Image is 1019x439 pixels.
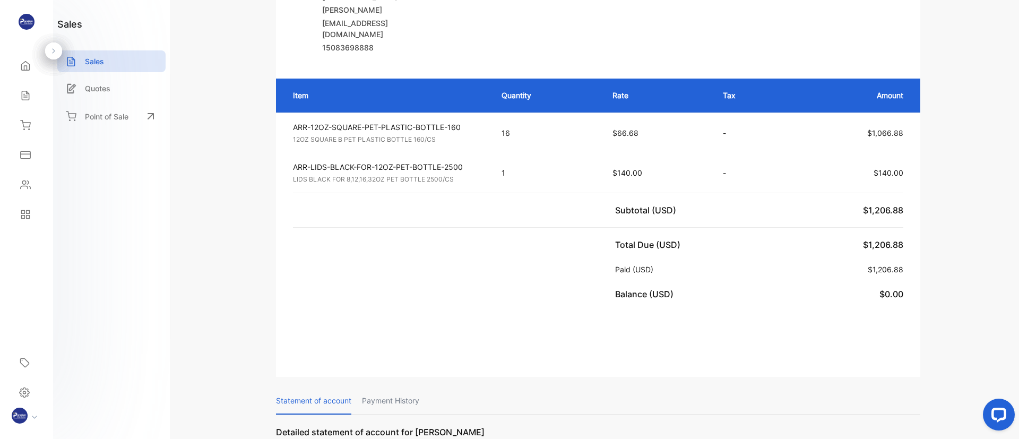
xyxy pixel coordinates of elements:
p: Amount [797,90,903,101]
p: Point of Sale [85,111,128,122]
p: LIDS BLACK FOR 8,12,16,32OZ PET BOTTLE 2500/CS [293,175,482,184]
p: Quantity [502,90,591,101]
p: Item [293,90,480,101]
p: Quotes [85,83,110,94]
p: Balance (USD) [615,288,678,300]
p: ARR-LIDS-BLACK-FOR-12OZ-PET-BOTTLE-2500 [293,161,482,173]
p: Sales [85,56,104,67]
span: $0.00 [879,289,903,299]
a: Quotes [57,78,166,99]
span: $66.68 [612,128,638,137]
a: Point of Sale [57,105,166,128]
img: profile [12,408,28,424]
span: $1,066.88 [867,128,903,137]
span: $140.00 [612,168,642,177]
p: Tax [723,90,775,101]
h1: sales [57,17,82,31]
span: $1,206.88 [863,239,903,250]
p: - [723,167,775,178]
img: logo [19,14,34,30]
p: [PERSON_NAME] [322,4,444,15]
p: Total Due (USD) [615,238,685,251]
p: - [723,127,775,139]
p: Subtotal (USD) [615,204,680,217]
p: Payment History [362,388,419,415]
a: Sales [57,50,166,72]
p: Paid (USD) [615,264,658,275]
span: $1,206.88 [868,265,903,274]
p: 12OZ SQUARE B PET PLASTIC BOTTLE 160/CS [293,135,482,144]
p: 16 [502,127,591,139]
span: $1,206.88 [863,205,903,216]
p: Statement of account [276,388,351,415]
p: [EMAIL_ADDRESS][DOMAIN_NAME] [322,18,444,40]
p: 1 [502,167,591,178]
p: ARR-12OZ-SQUARE-PET-PLASTIC-BOTTLE-160 [293,122,482,133]
span: $140.00 [874,168,903,177]
p: 15083698888 [322,42,444,53]
iframe: LiveChat chat widget [974,394,1019,439]
p: Rate [612,90,702,101]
